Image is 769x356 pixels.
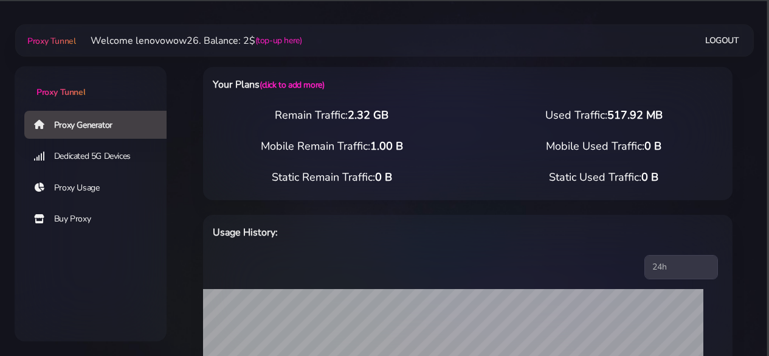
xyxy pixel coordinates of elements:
a: Logout [705,29,739,52]
span: 517.92 MB [607,108,663,122]
span: 2.32 GB [348,108,388,122]
span: 0 B [644,139,661,153]
iframe: Webchat Widget [710,297,754,341]
span: 1.00 B [370,139,403,153]
a: (top-up here) [255,34,302,47]
a: Proxy Generator [24,111,176,139]
span: Proxy Tunnel [36,86,85,98]
li: Welcome lenovowow26. Balance: 2$ [76,33,302,48]
h6: Your Plans [213,77,504,92]
span: Proxy Tunnel [27,35,75,47]
h6: Usage History: [213,225,504,240]
div: Static Used Traffic: [468,169,740,186]
span: 0 B [641,170,658,184]
a: Dedicated 5G Devices [24,142,176,170]
a: Account Top Up [24,237,176,265]
div: Mobile Remain Traffic: [196,138,468,155]
a: Buy Proxy [24,205,176,233]
div: Used Traffic: [468,107,740,124]
div: Mobile Used Traffic: [468,138,740,155]
span: 0 B [375,170,392,184]
a: Proxy Usage [24,174,176,202]
a: (click to add more) [260,79,324,91]
div: Static Remain Traffic: [196,169,468,186]
a: Proxy Tunnel [15,66,167,99]
div: Remain Traffic: [196,107,468,124]
a: Proxy Tunnel [25,31,75,51]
